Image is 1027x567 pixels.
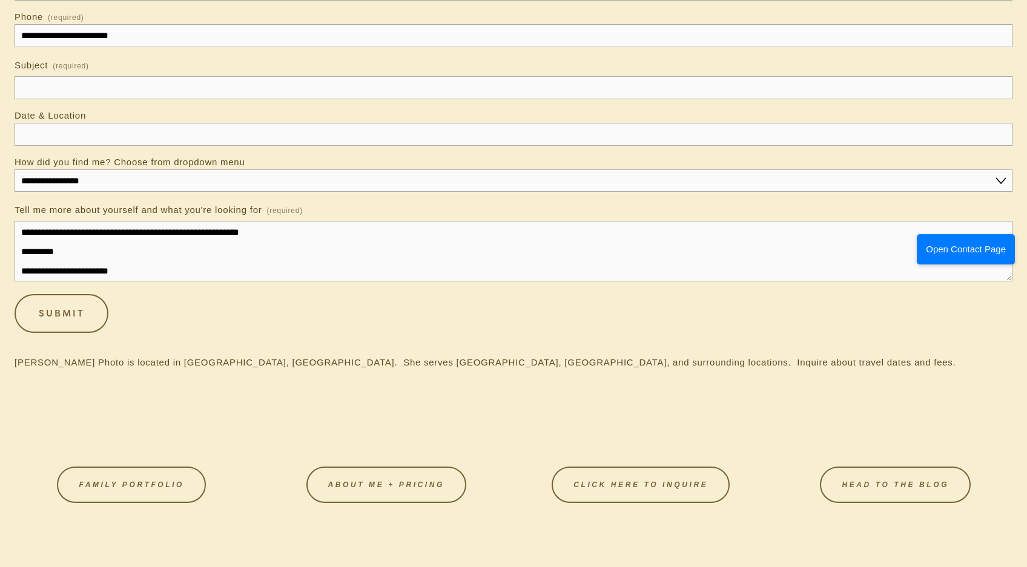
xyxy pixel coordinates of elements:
a: HEAD TO THE BLOG [820,467,971,503]
select: How did you find me? Choose from dropdown menu [15,169,1012,192]
span: Phone [15,11,43,22]
span: Tell me more about yourself and what you're looking for [15,205,262,215]
button: SubmitSubmit [15,294,108,333]
span: How did you find me? Choose from dropdown menu [15,157,245,167]
a: CLICK HERE TO INQUIRE [552,467,730,503]
p: [PERSON_NAME] Photo is located in [GEOGRAPHIC_DATA], [GEOGRAPHIC_DATA]. She serves [GEOGRAPHIC_DA... [15,353,1012,372]
button: Open Contact Page [917,234,1015,264]
span: (required) [53,58,89,74]
span: Submit [39,307,85,320]
span: (required) [48,14,84,21]
span: (required) [266,203,303,218]
a: About Me + Pricing [306,467,466,503]
span: Subject [15,60,48,70]
span: Date & Location [15,110,86,120]
a: FAMILY PORTFOLIO [57,467,206,503]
